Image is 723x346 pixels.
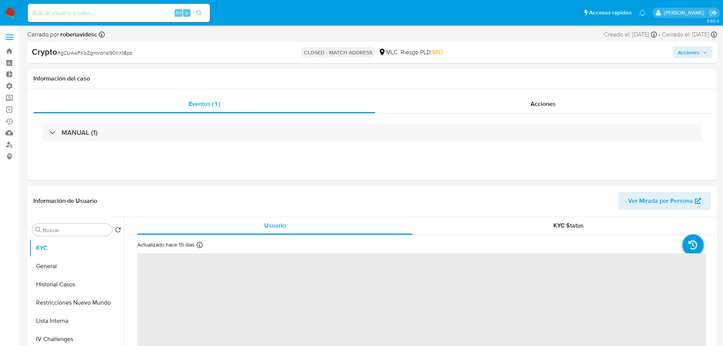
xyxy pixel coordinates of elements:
[531,100,556,108] span: Acciones
[264,221,286,230] span: Usuario
[28,8,210,18] input: Buscar usuario o caso...
[33,75,711,82] h1: Información del caso
[43,124,702,141] div: MANUAL (1)
[57,49,132,57] span: # gCUAwFKbZgmvdnsi90hXt8pz
[59,30,97,39] b: robenavidesc
[189,100,220,108] span: Eventos ( 1 )
[191,8,207,18] button: search-icon
[29,257,124,275] button: General
[604,30,657,39] div: Creado el: [DATE]
[589,9,632,17] span: Accesos rápidos
[673,46,712,58] button: Acciones
[33,197,97,205] h1: Información de Usuario
[32,46,57,58] b: Crypto
[628,192,693,210] span: Ver Mirada por Persona
[61,128,98,137] h3: MANUAL (1)
[27,30,97,39] span: Cerrado por
[678,46,699,58] span: Acciones
[35,227,41,233] button: Buscar
[43,227,109,234] input: Buscar
[378,48,398,57] div: MLC
[137,241,195,248] p: Actualizado hace 15 días
[29,312,124,330] button: Lista Interna
[662,30,717,39] div: Cerrado el: [DATE]
[432,48,443,57] span: MID
[29,294,124,312] button: Restricciones Nuevo Mundo
[29,275,124,294] button: Historial Casos
[639,9,646,16] a: Notificaciones
[29,239,124,257] button: KYC
[709,9,717,17] a: Salir
[301,47,375,58] p: CLOSED - MATCH ADDRESS
[664,9,707,16] p: nicolas.tyrkiel@mercadolibre.com
[115,227,121,235] button: Volver al orden por defecto
[658,30,660,39] span: -
[618,192,711,210] button: Ver Mirada por Persona
[401,48,443,57] span: Riesgo PLD:
[186,9,188,16] span: s
[175,9,181,16] span: Alt
[553,221,584,230] span: KYC Status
